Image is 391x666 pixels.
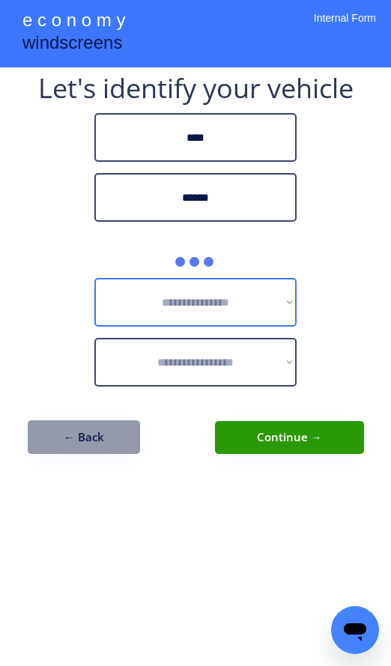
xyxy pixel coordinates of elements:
[22,7,125,36] div: e c o n o m y
[331,606,379,654] iframe: Button to launch messaging window
[215,421,364,454] button: Continue →
[28,420,140,454] button: ← Back
[22,30,122,59] div: windscreens
[38,75,354,102] div: Let's identify your vehicle
[314,11,376,45] div: Internal Form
